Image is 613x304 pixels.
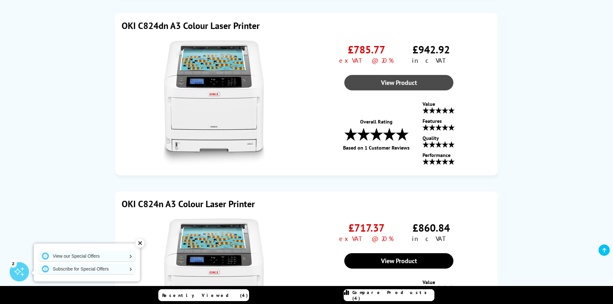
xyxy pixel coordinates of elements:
[158,289,249,301] a: Recently Viewed (4)
[423,118,439,124] div: Features
[413,221,450,235] span: £860.84
[39,251,135,261] a: View our Special Offers
[423,101,439,107] div: Value
[412,56,450,65] span: inc VAT
[343,144,410,151] span: Based on 1 Customer Reviews
[423,135,439,141] div: Quality
[423,152,439,158] div: Performance
[360,118,393,125] span: Overall Rating
[339,235,394,243] span: ex VAT @ 20%
[151,40,277,166] img: OKI C824dn A3 Colour Laser Printer
[344,253,453,269] a: View Product
[10,260,17,267] div: 2
[39,264,135,274] a: Subscribe for Special Offers
[339,56,394,65] span: ex VAT @ 20%
[348,221,385,235] span: £717.37
[413,43,450,56] span: £942.92
[423,279,439,285] div: Value
[162,292,248,298] span: Recently Viewed (4)
[352,290,434,301] span: Compare Products (4)
[412,235,450,243] span: inc VAT
[135,239,144,248] div: ✕
[348,43,385,56] span: £785.77
[344,75,453,90] a: View Product
[344,289,434,301] a: Compare Products (4)
[122,198,255,210] a: OKI C824n A3 Colour Laser Printer
[122,20,260,32] a: OKI C824dn A3 Colour Laser Printer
